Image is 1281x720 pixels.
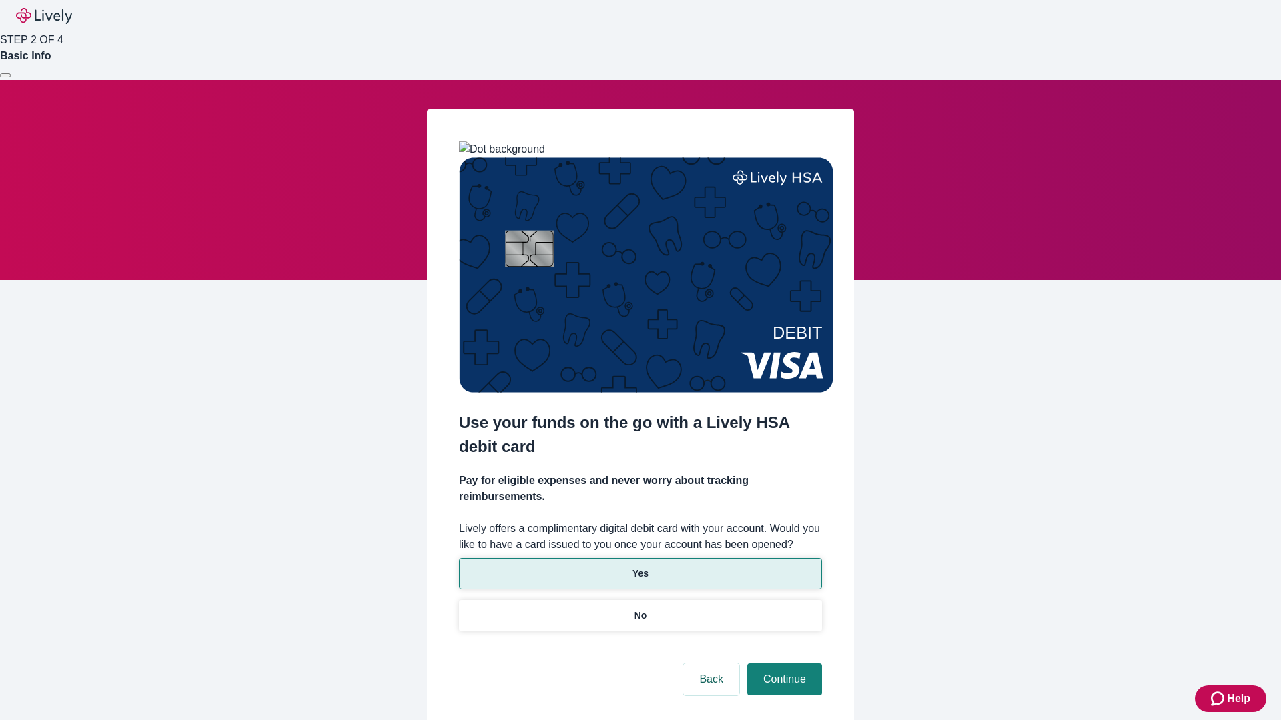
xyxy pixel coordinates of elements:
[459,473,822,505] h4: Pay for eligible expenses and never worry about tracking reimbursements.
[632,567,649,581] p: Yes
[459,521,822,553] label: Lively offers a complimentary digital debit card with your account. Would you like to have a card...
[459,157,833,393] img: Debit card
[459,558,822,589] button: Yes
[459,411,822,459] h2: Use your funds on the go with a Lively HSA debit card
[459,141,545,157] img: Dot background
[1211,691,1227,707] svg: Zendesk support icon
[16,8,72,24] img: Lively
[459,600,822,631] button: No
[634,609,647,623] p: No
[1195,685,1266,712] button: Zendesk support iconHelp
[683,663,739,695] button: Back
[1227,691,1250,707] span: Help
[747,663,822,695] button: Continue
